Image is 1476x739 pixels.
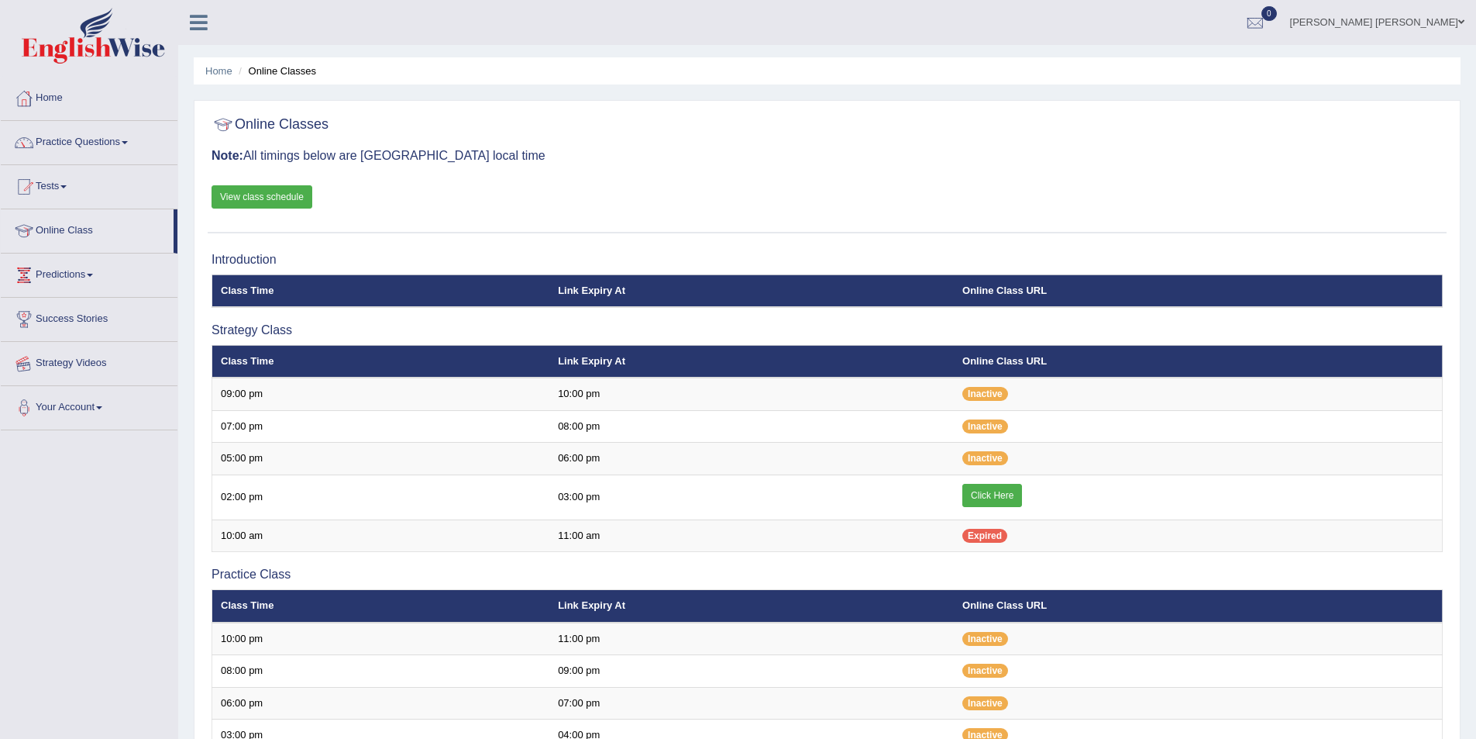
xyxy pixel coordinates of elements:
[212,345,550,378] th: Class Time
[954,275,1442,307] th: Online Class URL
[549,687,954,720] td: 07:00 pm
[1,254,177,292] a: Predictions
[212,323,1443,337] h3: Strategy Class
[1,386,177,425] a: Your Account
[962,484,1022,507] a: Click Here
[1,342,177,381] a: Strategy Videos
[549,520,954,552] td: 11:00 am
[962,451,1008,465] span: Inactive
[962,632,1008,646] span: Inactive
[212,253,1443,267] h3: Introduction
[212,568,1443,582] h3: Practice Class
[212,443,550,475] td: 05:00 pm
[235,64,316,78] li: Online Classes
[212,520,550,552] td: 10:00 am
[549,623,954,655] td: 11:00 pm
[1,77,177,116] a: Home
[212,149,1443,163] h3: All timings below are [GEOGRAPHIC_DATA] local time
[212,623,550,655] td: 10:00 pm
[212,655,550,688] td: 08:00 pm
[212,275,550,307] th: Class Time
[1,121,177,160] a: Practice Questions
[212,378,550,410] td: 09:00 pm
[549,378,954,410] td: 10:00 pm
[549,275,954,307] th: Link Expiry At
[1,165,177,204] a: Tests
[549,345,954,378] th: Link Expiry At
[549,443,954,475] td: 06:00 pm
[962,696,1008,710] span: Inactive
[1,298,177,337] a: Success Stories
[212,149,243,162] b: Note:
[549,475,954,520] td: 03:00 pm
[1261,6,1277,21] span: 0
[212,475,550,520] td: 02:00 pm
[212,687,550,720] td: 06:00 pm
[1,209,174,248] a: Online Class
[212,185,312,209] a: View class schedule
[549,590,954,623] th: Link Expiry At
[962,664,1008,678] span: Inactive
[954,345,1442,378] th: Online Class URL
[954,590,1442,623] th: Online Class URL
[205,65,232,77] a: Home
[962,387,1008,401] span: Inactive
[549,655,954,688] td: 09:00 pm
[962,529,1007,543] span: Expired
[212,590,550,623] th: Class Time
[212,113,329,136] h2: Online Classes
[549,410,954,443] td: 08:00 pm
[962,420,1008,433] span: Inactive
[212,410,550,443] td: 07:00 pm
